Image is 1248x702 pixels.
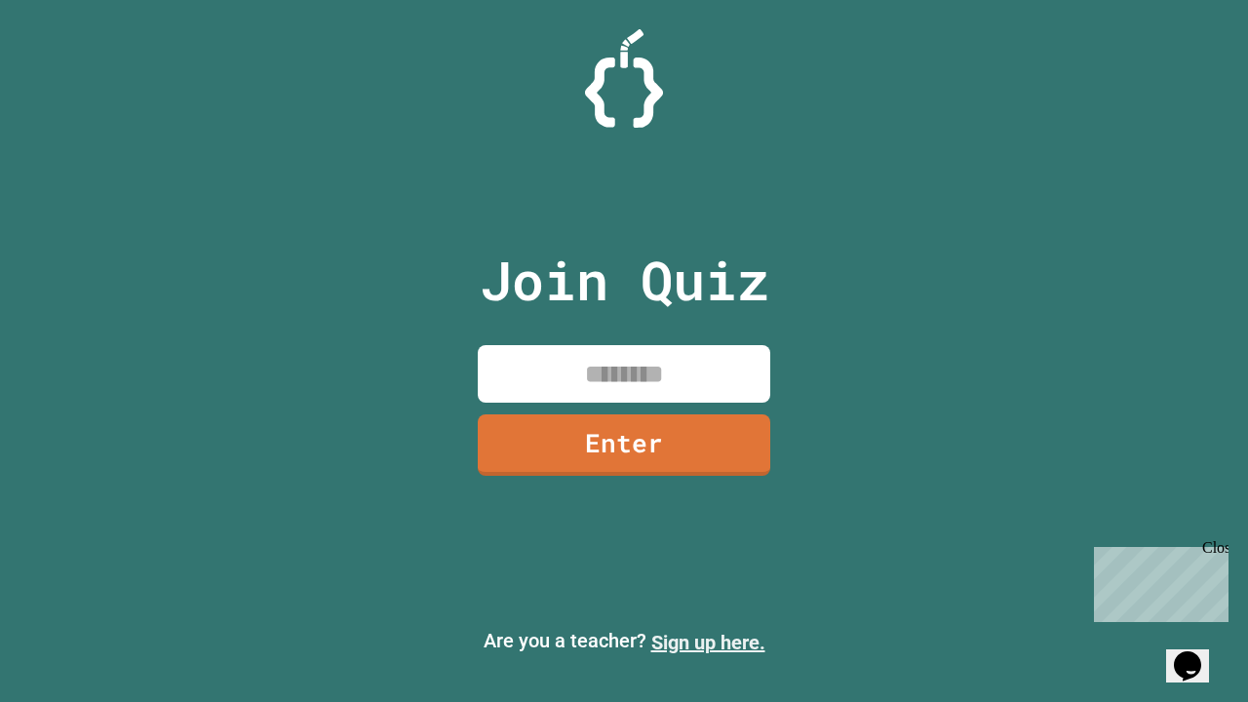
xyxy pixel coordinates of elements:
a: Enter [478,414,770,476]
img: Logo.svg [585,29,663,128]
iframe: chat widget [1166,624,1228,682]
p: Join Quiz [480,240,769,321]
a: Sign up here. [651,631,765,654]
p: Are you a teacher? [16,626,1232,657]
div: Chat with us now!Close [8,8,135,124]
iframe: chat widget [1086,539,1228,622]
